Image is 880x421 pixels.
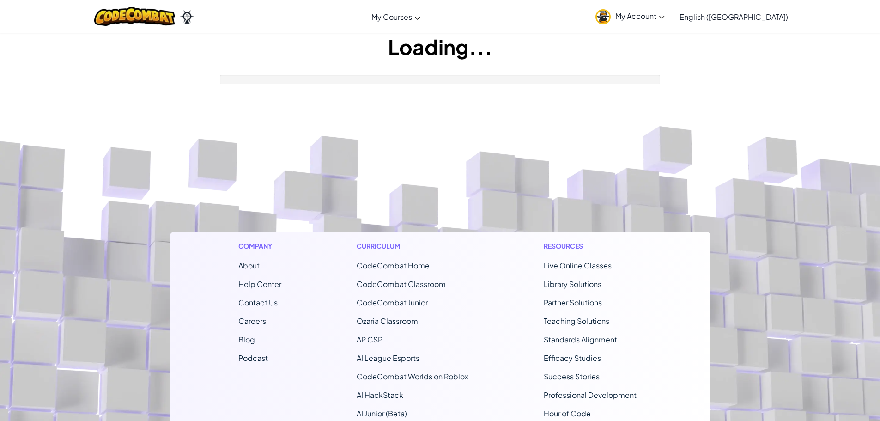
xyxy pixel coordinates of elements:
a: My Account [591,2,669,31]
a: AI HackStack [357,390,403,400]
a: About [238,261,260,270]
span: Contact Us [238,298,278,307]
a: Teaching Solutions [544,316,609,326]
a: AI Junior (Beta) [357,409,407,418]
a: My Courses [367,4,425,29]
a: Library Solutions [544,279,601,289]
h1: Curriculum [357,241,468,251]
img: Ozaria [180,10,194,24]
a: Careers [238,316,266,326]
a: Efficacy Studies [544,353,601,363]
img: avatar [595,9,611,24]
a: CodeCombat Junior [357,298,428,307]
span: CodeCombat Home [357,261,430,270]
a: English ([GEOGRAPHIC_DATA]) [675,4,793,29]
a: Standards Alignment [544,335,617,344]
h1: Resources [544,241,642,251]
a: Success Stories [544,372,600,381]
a: Podcast [238,353,268,363]
a: Professional Development [544,390,637,400]
span: My Courses [371,12,412,22]
a: Help Center [238,279,281,289]
a: Blog [238,335,255,344]
a: Live Online Classes [544,261,612,270]
a: AP CSP [357,335,382,344]
a: CodeCombat Classroom [357,279,446,289]
a: Partner Solutions [544,298,602,307]
a: AI League Esports [357,353,419,363]
h1: Company [238,241,281,251]
span: My Account [615,11,665,21]
a: Ozaria Classroom [357,316,418,326]
a: CodeCombat Worlds on Roblox [357,372,468,381]
img: CodeCombat logo [94,7,175,26]
a: Hour of Code [544,409,591,418]
span: English ([GEOGRAPHIC_DATA]) [680,12,788,22]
